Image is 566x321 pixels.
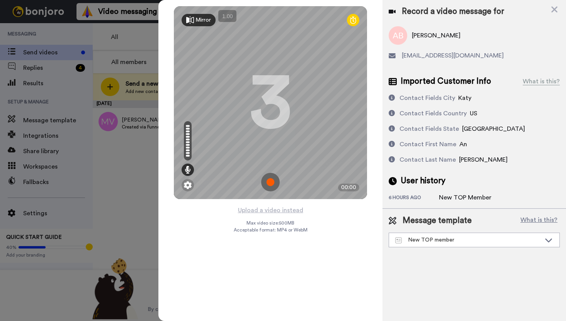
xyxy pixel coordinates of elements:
div: Contact First Name [399,140,456,149]
div: 00:00 [338,184,359,191]
button: What is this? [518,215,560,226]
div: New TOP Member [439,193,491,202]
div: 6 hours ago [389,194,439,202]
div: message notification from Grant, 1w ago. Thanks for being with us for 4 months - it's flown by! H... [12,16,143,42]
p: Message from Grant, sent 1w ago [34,30,133,37]
div: New TOP member [395,236,541,244]
span: Acceptable format: MP4 or WebM [234,227,308,233]
img: ic_record_start.svg [261,173,280,191]
button: Upload a video instead [236,205,306,215]
p: Thanks for being with us for 4 months - it's flown by! How can we make the next 4 months even bet... [34,22,133,30]
span: US [470,110,477,117]
div: Contact Fields State [399,124,459,133]
span: Max video size: 500 MB [246,220,294,226]
span: [PERSON_NAME] [459,157,508,163]
span: Katy [458,95,471,101]
span: [EMAIL_ADDRESS][DOMAIN_NAME] [402,51,504,60]
span: An [459,141,467,147]
span: [GEOGRAPHIC_DATA] [462,126,525,132]
span: Imported Customer Info [401,76,491,87]
span: User history [401,175,445,187]
div: 3 [249,74,292,132]
div: Contact Fields Country [399,109,467,118]
img: Profile image for Grant [17,23,30,35]
div: Contact Last Name [399,155,456,164]
div: What is this? [523,77,560,86]
span: Message template [403,215,472,226]
img: Message-temps.svg [395,237,402,243]
img: ic_gear.svg [184,181,192,189]
div: Contact Fields City [399,93,455,103]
